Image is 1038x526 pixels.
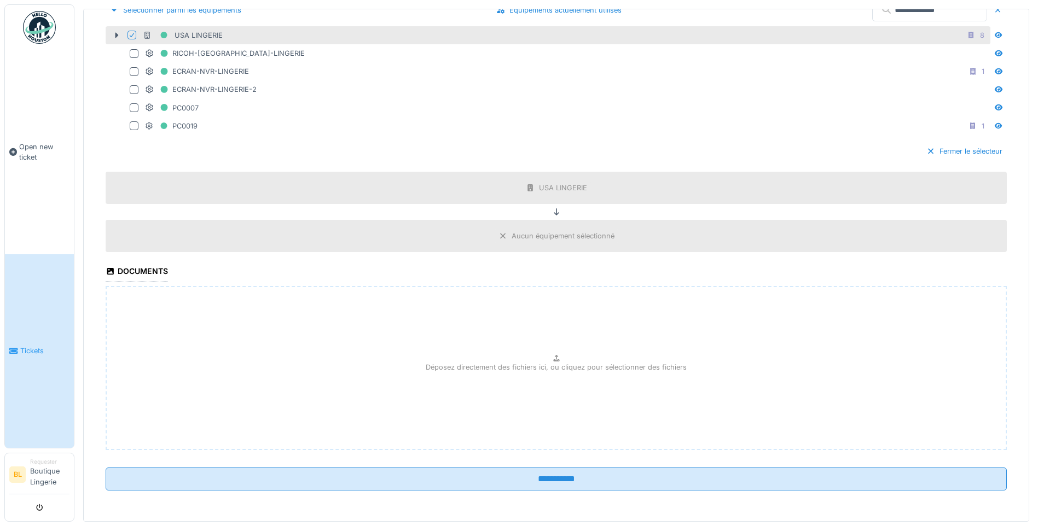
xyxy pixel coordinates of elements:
div: RICOH-[GEOGRAPHIC_DATA]-LINGERIE [145,46,305,60]
div: ECRAN-NVR-LINGERIE-2 [145,83,257,96]
div: USA LINGERIE [143,28,223,42]
div: PC0007 [145,101,199,115]
div: USA LINGERIE [539,183,587,193]
img: Badge_color-CXgf-gQk.svg [23,11,56,44]
span: Tickets [20,346,69,356]
div: Requester [30,458,69,466]
a: Tickets [5,254,74,448]
div: Documents [106,263,168,282]
div: 8 [980,30,984,40]
span: Open new ticket [19,142,69,162]
a: Open new ticket [5,50,74,254]
div: Équipements actuellement utilisés [492,3,626,17]
div: Aucun équipement sélectionné [512,231,614,241]
div: Fermer le sélecteur [922,144,1007,159]
div: ECRAN-NVR-LINGERIE [145,65,249,78]
div: PC0019 [145,119,198,133]
p: Déposez directement des fichiers ici, ou cliquez pour sélectionner des fichiers [426,362,687,372]
li: BL [9,466,26,483]
div: 1 [982,66,984,77]
a: BL RequesterBoutique Lingerie [9,458,69,494]
div: 1 [982,121,984,131]
li: Boutique Lingerie [30,458,69,492]
div: Sélectionner parmi les équipements [106,3,246,17]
